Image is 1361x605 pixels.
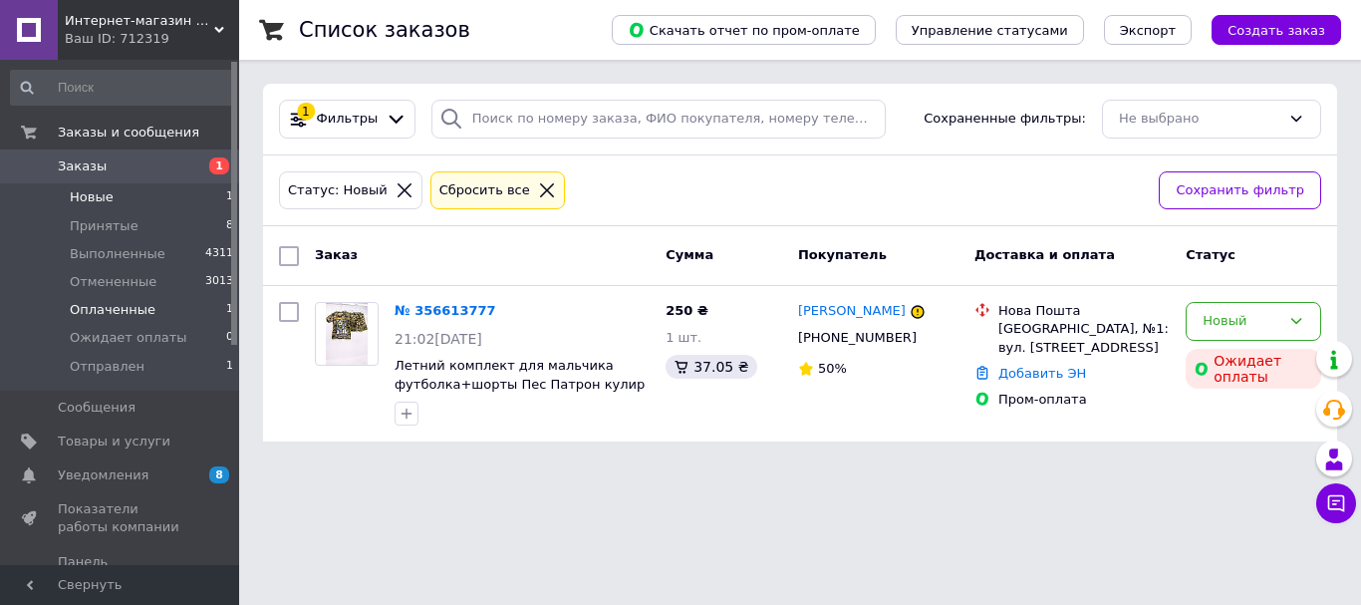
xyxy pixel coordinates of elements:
span: Статус [1186,247,1235,262]
a: Фото товару [315,302,379,366]
span: Доставка и оплата [974,247,1115,262]
a: Создать заказ [1192,22,1341,37]
span: 1 [226,188,233,206]
span: Заказы [58,157,107,175]
span: Оплаченные [70,301,155,319]
div: Сбросить все [435,180,534,201]
button: Экспорт [1104,15,1192,45]
div: Ожидает оплаты [1186,349,1321,389]
span: Уведомления [58,466,148,484]
div: Не выбрано [1119,109,1280,130]
span: Покупатель [798,247,887,262]
span: 1 [209,157,229,174]
button: Скачать отчет по пром-оплате [612,15,876,45]
span: Интернет-магазин "Mkids" [65,12,214,30]
span: Сумма [666,247,713,262]
span: Управление статусами [912,23,1068,38]
div: Ваш ID: 712319 [65,30,239,48]
img: Фото товару [326,303,368,365]
span: Скачать отчет по пром-оплате [628,21,860,39]
span: [PHONE_NUMBER] [798,330,917,345]
span: Панель управления [58,553,184,589]
span: Отмененные [70,273,156,291]
span: Фильтры [317,110,379,129]
a: Летний комплект для мальчика футболка+шорты Пес Патрон кулир [395,358,645,392]
span: 8 [226,217,233,235]
span: Выполненные [70,245,165,263]
span: Сообщения [58,399,136,417]
span: Заказы и сообщения [58,124,199,142]
span: 250 ₴ [666,303,708,318]
div: 1 [297,103,315,121]
span: Сохраненные фильтры: [924,110,1086,129]
span: 4311 [205,245,233,263]
span: Экспорт [1120,23,1176,38]
div: Пром-оплата [998,391,1170,409]
span: Отправлен [70,358,144,376]
span: 8 [209,466,229,483]
button: Управление статусами [896,15,1084,45]
span: Ожидает оплаты [70,329,187,347]
span: 3013 [205,273,233,291]
span: 1 шт. [666,330,701,345]
span: Принятые [70,217,138,235]
h1: Список заказов [299,18,470,42]
span: 21:02[DATE] [395,331,482,347]
div: [GEOGRAPHIC_DATA], №1: вул. [STREET_ADDRESS] [998,320,1170,356]
a: [PERSON_NAME] [798,302,906,321]
span: 50% [818,361,847,376]
div: Статус: Новый [284,180,392,201]
span: Заказ [315,247,358,262]
span: Новые [70,188,114,206]
span: Товары и услуги [58,433,170,451]
span: 1 [226,301,233,319]
button: Чат с покупателем [1316,483,1356,523]
a: Добавить ЭН [998,366,1086,381]
span: Сохранить фильтр [1176,180,1304,201]
span: 1 [226,358,233,376]
input: Поиск по номеру заказа, ФИО покупателя, номеру телефона, Email, номеру накладной [431,100,886,139]
div: 37.05 ₴ [666,355,756,379]
span: Показатели работы компании [58,500,184,536]
input: Поиск [10,70,235,106]
button: Сохранить фильтр [1159,171,1321,210]
div: Нова Пошта [998,302,1170,320]
button: Создать заказ [1212,15,1341,45]
span: Создать заказ [1227,23,1325,38]
div: Новый [1203,311,1280,332]
a: № 356613777 [395,303,496,318]
span: 0 [226,329,233,347]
